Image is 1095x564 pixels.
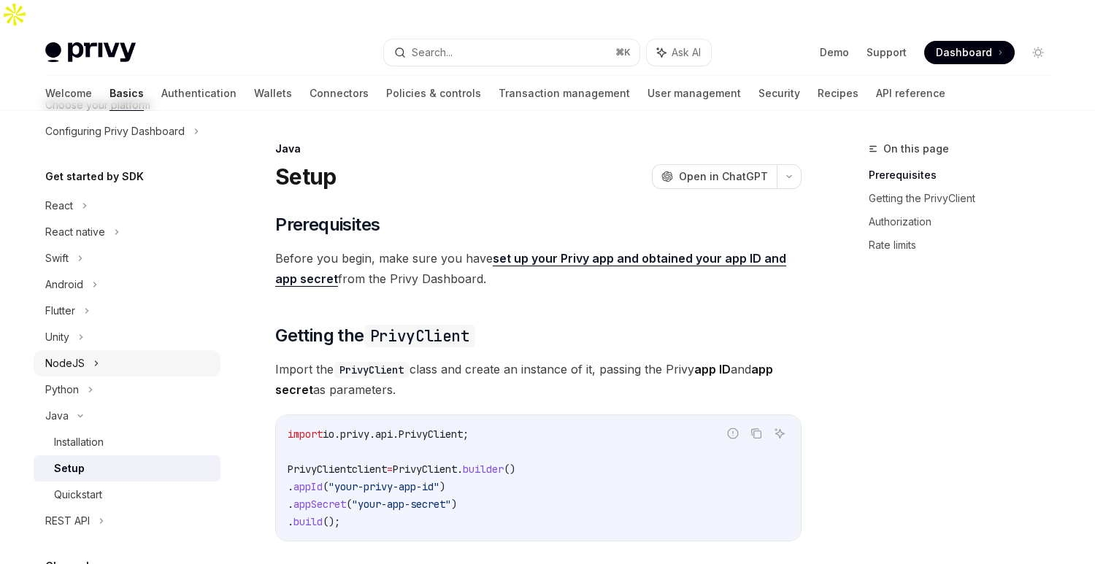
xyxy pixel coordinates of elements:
[34,482,220,508] a: Quickstart
[45,355,85,372] div: NodeJS
[936,45,992,60] span: Dashboard
[34,455,220,482] a: Setup
[672,45,701,60] span: Ask AI
[45,250,69,267] div: Swift
[463,463,504,476] span: builder
[310,76,369,111] a: Connectors
[45,512,90,530] div: REST API
[820,45,849,60] a: Demo
[275,359,802,400] span: Import the class and create an instance of it, passing the Privy and as parameters.
[869,233,1061,257] a: Rate limits
[869,163,1061,187] a: Prerequisites
[161,76,237,111] a: Authentication
[393,463,457,476] span: PrivyClient
[45,76,92,111] a: Welcome
[883,140,949,158] span: On this page
[451,498,457,511] span: )
[387,463,393,476] span: =
[869,187,1061,210] a: Getting the PrivyClient
[275,324,475,347] span: Getting the
[45,223,105,241] div: React native
[45,407,69,425] div: Java
[45,276,83,293] div: Android
[679,169,768,184] span: Open in ChatGPT
[747,424,766,443] button: Copy the contents from the code block
[346,498,352,511] span: (
[288,498,293,511] span: .
[924,41,1015,64] a: Dashboard
[818,76,858,111] a: Recipes
[364,325,475,347] code: PrivyClient
[869,210,1061,233] a: Authorization
[867,45,907,60] a: Support
[504,463,515,476] span: ()
[647,39,711,66] button: Ask AI
[288,480,293,493] span: .
[652,164,777,189] button: Open in ChatGPT
[615,47,631,58] span: ⌘ K
[275,142,802,156] div: Java
[499,76,630,111] a: Transaction management
[648,76,741,111] a: User management
[54,486,102,503] div: Quickstart
[412,44,453,61] div: Search...
[770,424,789,443] button: Ask AI
[758,76,800,111] a: Security
[293,515,323,528] span: build
[45,168,144,185] h5: Get started by SDK
[34,429,220,455] a: Installation
[384,39,639,66] button: Search...⌘K
[323,480,328,493] span: (
[293,480,323,493] span: appId
[723,424,742,443] button: Report incorrect code
[45,302,75,320] div: Flutter
[288,428,323,441] span: import
[323,515,340,528] span: ();
[439,480,445,493] span: )
[386,76,481,111] a: Policies & controls
[45,328,69,346] div: Unity
[45,42,136,63] img: light logo
[275,213,380,236] span: Prerequisites
[457,463,463,476] span: .
[876,76,945,111] a: API reference
[288,515,293,528] span: .
[54,433,104,451] div: Installation
[275,163,336,190] h1: Setup
[323,428,469,441] span: io.privy.api.PrivyClient;
[45,197,73,215] div: React
[54,460,85,477] div: Setup
[109,76,144,111] a: Basics
[352,498,451,511] span: "your-app-secret"
[45,123,185,140] div: Configuring Privy Dashboard
[334,362,410,378] code: PrivyClient
[694,362,731,376] strong: app ID
[288,463,352,476] span: PrivyClient
[254,76,292,111] a: Wallets
[275,251,786,287] a: set up your Privy app and obtained your app ID and app secret
[45,381,79,398] div: Python
[352,463,387,476] span: client
[328,480,439,493] span: "your-privy-app-id"
[1026,41,1050,64] button: Toggle dark mode
[275,248,802,289] span: Before you begin, make sure you have from the Privy Dashboard.
[293,498,346,511] span: appSecret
